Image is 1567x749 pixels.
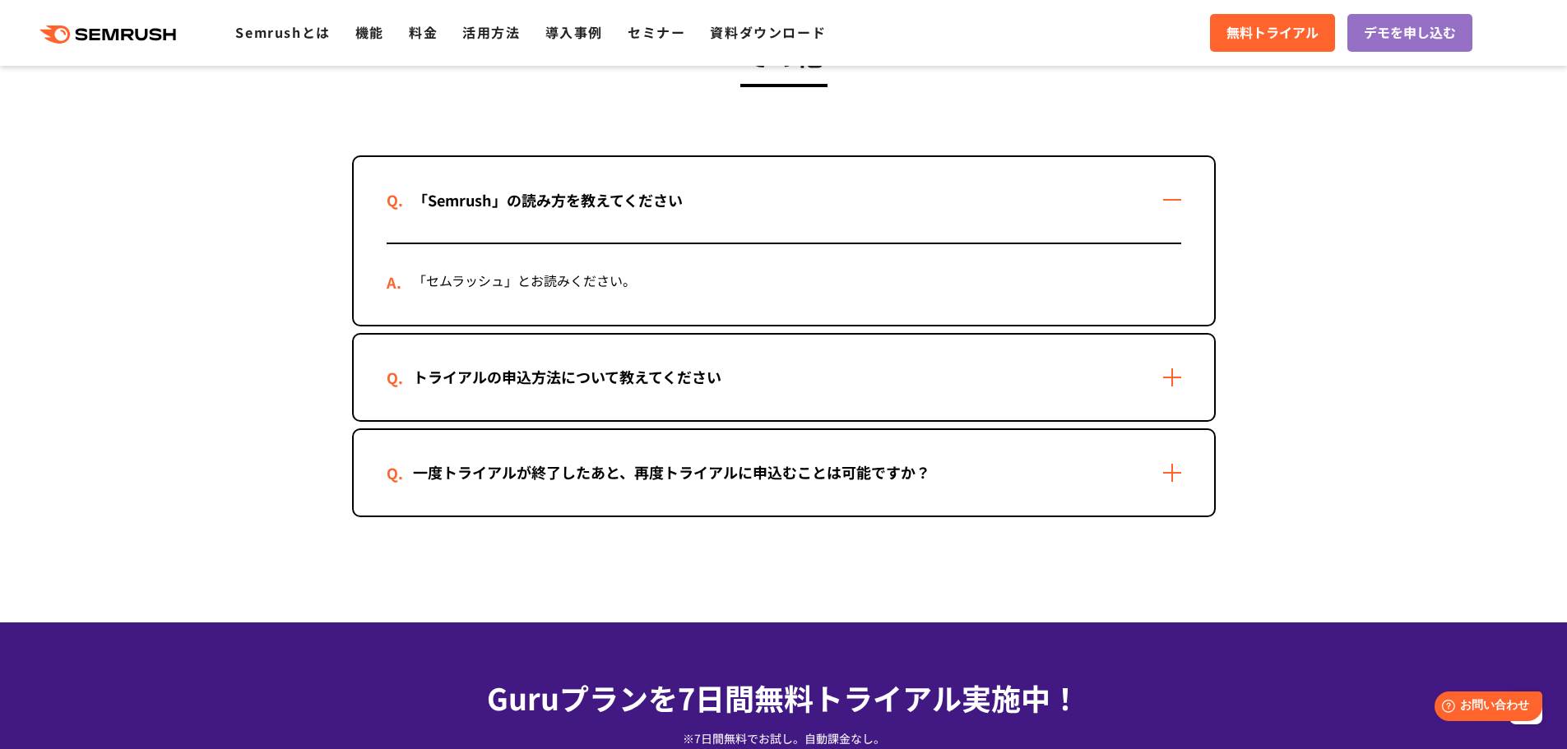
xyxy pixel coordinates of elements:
[352,730,1216,747] div: ※7日間無料でお試し。自動課金なし。
[1421,685,1549,731] iframe: Help widget launcher
[462,22,520,42] a: 活用方法
[235,22,330,42] a: Semrushとは
[387,460,957,484] div: 一度トライアルが終了したあと、再度トライアルに申込むことは可能ですか？
[1364,22,1456,44] span: デモを申し込む
[710,22,826,42] a: 資料ダウンロード
[545,22,603,42] a: 導入事例
[1226,22,1319,44] span: 無料トライアル
[1347,14,1472,52] a: デモを申し込む
[1210,14,1335,52] a: 無料トライアル
[387,365,748,389] div: トライアルの申込方法について教えてください
[387,188,709,212] div: 「Semrush」の読み方を教えてください
[352,675,1216,719] div: Guruプランを7日間
[628,22,685,42] a: セミナー
[754,676,1080,719] span: 無料トライアル実施中！
[387,244,1181,325] div: 「セムラッシュ」とお読みください。
[409,22,438,42] a: 料金
[355,22,384,42] a: 機能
